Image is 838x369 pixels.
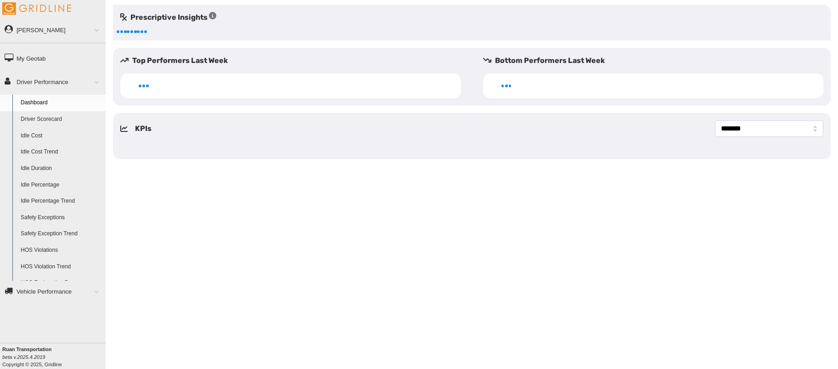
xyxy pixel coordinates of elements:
h5: KPIs [135,123,152,134]
h5: Top Performers Last Week [120,55,468,66]
a: Dashboard [17,95,106,111]
a: Safety Exception Trend [17,226,106,242]
a: Idle Percentage [17,177,106,193]
h5: Prescriptive Insights [120,12,216,23]
h5: Bottom Performers Last Week [483,55,831,66]
div: Copyright © 2025, Gridline [2,346,106,368]
a: Idle Cost Trend [17,144,106,160]
img: Gridline [2,2,71,15]
i: beta v.2025.4.2019 [2,354,45,360]
a: Idle Cost [17,128,106,144]
a: HOS Violations [17,242,106,259]
a: Driver Scorecard [17,111,106,128]
b: Ruan Transportation [2,346,52,352]
a: HOS Explanation Reports [17,275,106,291]
a: Safety Exceptions [17,210,106,226]
a: Idle Percentage Trend [17,193,106,210]
a: Idle Duration [17,160,106,177]
a: HOS Violation Trend [17,259,106,275]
